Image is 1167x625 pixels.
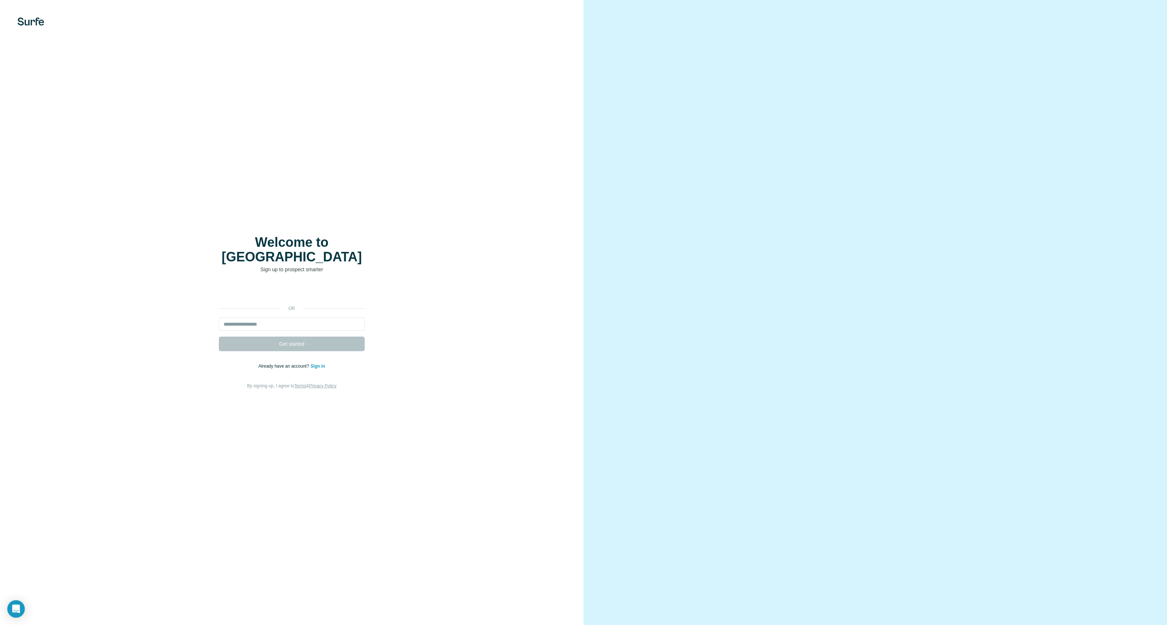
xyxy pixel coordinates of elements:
[219,235,365,264] h1: Welcome to [GEOGRAPHIC_DATA]
[294,383,306,388] a: Terms
[259,364,311,369] span: Already have an account?
[219,266,365,273] p: Sign up to prospect smarter
[310,364,325,369] a: Sign in
[215,284,368,300] iframe: Bouton "Se connecter avec Google"
[7,600,25,618] div: Open Intercom Messenger
[247,383,337,388] span: By signing up, I agree to &
[18,18,44,26] img: Surfe's logo
[309,383,337,388] a: Privacy Policy
[280,305,303,312] p: or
